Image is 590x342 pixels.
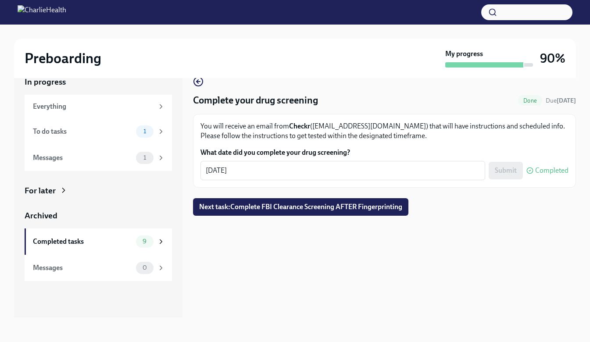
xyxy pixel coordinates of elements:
a: Messages1 [25,145,172,171]
img: CharlieHealth [18,5,66,19]
span: Completed [535,167,569,174]
span: September 5th, 2025 09:00 [546,96,576,105]
a: Completed tasks9 [25,228,172,255]
a: For later [25,185,172,196]
span: Next task : Complete FBI Clearance Screening AFTER Fingerprinting [199,203,402,211]
a: Messages0 [25,255,172,281]
button: Next task:Complete FBI Clearance Screening AFTER Fingerprinting [193,198,408,216]
div: Everything [33,102,154,111]
h2: Preboarding [25,50,101,67]
strong: Checkr [289,122,310,130]
a: Everything [25,95,172,118]
textarea: [DATE] [206,165,480,176]
h3: 90% [540,50,565,66]
a: Archived [25,210,172,221]
p: You will receive an email from ([EMAIL_ADDRESS][DOMAIN_NAME]) that will have instructions and sch... [200,121,569,141]
div: Completed tasks [33,237,132,246]
span: Due [546,97,576,104]
div: To do tasks [33,127,132,136]
span: Done [518,97,542,104]
span: 1 [138,154,151,161]
span: 1 [138,128,151,135]
span: 0 [137,264,152,271]
strong: [DATE] [557,97,576,104]
span: 9 [137,238,152,245]
h4: Complete your drug screening [193,94,318,107]
div: Messages [33,153,132,163]
a: In progress [25,76,172,88]
a: To do tasks1 [25,118,172,145]
strong: My progress [445,49,483,59]
label: What date did you complete your drug screening? [200,148,569,157]
div: For later [25,185,56,196]
div: Messages [33,263,132,273]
